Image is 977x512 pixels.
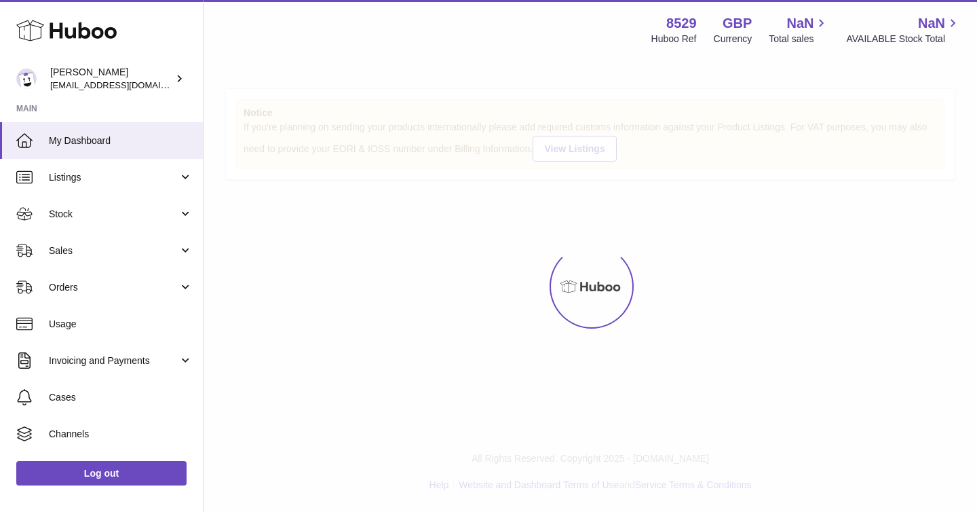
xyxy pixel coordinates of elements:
[49,391,193,404] span: Cases
[49,171,178,184] span: Listings
[49,318,193,331] span: Usage
[50,66,172,92] div: [PERSON_NAME]
[769,14,829,45] a: NaN Total sales
[16,69,37,89] img: admin@redgrass.ch
[49,354,178,367] span: Invoicing and Payments
[50,79,199,90] span: [EMAIL_ADDRESS][DOMAIN_NAME]
[16,461,187,486] a: Log out
[714,33,752,45] div: Currency
[49,244,178,257] span: Sales
[786,14,813,33] span: NaN
[918,14,945,33] span: NaN
[846,14,961,45] a: NaN AVAILABLE Stock Total
[769,33,829,45] span: Total sales
[723,14,752,33] strong: GBP
[846,33,961,45] span: AVAILABLE Stock Total
[49,281,178,294] span: Orders
[49,428,193,441] span: Channels
[666,14,697,33] strong: 8529
[651,33,697,45] div: Huboo Ref
[49,208,178,221] span: Stock
[49,134,193,147] span: My Dashboard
